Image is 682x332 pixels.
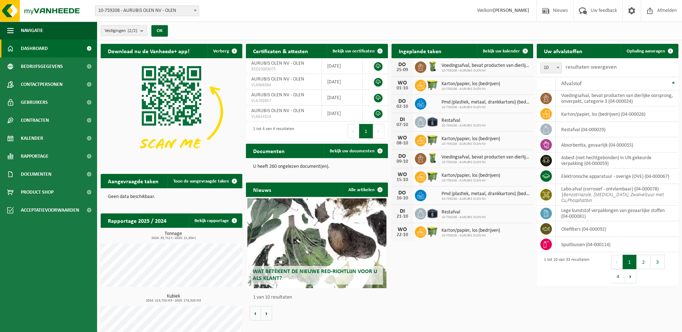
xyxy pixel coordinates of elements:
div: DO [395,190,409,196]
a: Wat betekent de nieuwe RED-richtlijn voor u als klant? [247,198,386,288]
img: Download de VHEPlus App [101,58,242,165]
div: DO [395,153,409,159]
td: labo-afval (corrosief - ontvlambaar) (04-000078) | [556,184,678,206]
i: Benzotriazole, [MEDICAL_DATA], Zwalvelzuur met Cu,Phosphatbin [561,192,664,203]
div: 25-09 [395,68,409,73]
h2: Nieuws [246,183,278,197]
span: 2024: 213,720 m3 - 2025: 174,520 m3 [104,299,242,303]
h2: Download nu de Vanheede+ app! [101,44,197,58]
img: CR-SU-1C-5000-000-02 [426,115,439,128]
button: Vorige [250,306,261,321]
span: Bedrijfsgegevens [21,57,63,75]
img: CR-SU-1C-5000-000-02 [426,207,439,219]
span: 10-759208 - AURUBIS OLEN NV [441,234,500,238]
span: Product Shop [21,183,54,201]
td: absorbentia, gevaarlijk (04-000055) [556,137,678,153]
span: RED25003075 [251,66,316,72]
span: VLA904384 [251,82,316,88]
div: 15-10 [395,177,409,183]
td: spuitbussen (04-000114) [556,237,678,252]
span: Gebruikers [21,93,48,111]
div: 07-10 [395,123,409,128]
td: restafval (04-000029) [556,122,678,137]
img: WB-1100-HPE-GN-50 [426,79,439,91]
span: Karton/papier, los (bedrijven) [441,228,500,234]
td: elektronische apparatuur - overige (OVE) (04-000067) [556,169,678,184]
button: Vestigingen(2/2) [101,25,147,36]
div: 08-10 [395,141,409,146]
button: Volgende [261,306,272,321]
span: Contactpersonen [21,75,63,93]
span: Bekijk uw kalender [483,49,520,54]
span: Pmd (plastiek, metaal, drankkartons) (bedrijven) [441,100,530,105]
a: Alle artikelen [343,183,387,197]
p: 1 van 10 resultaten [253,295,384,300]
span: 10-759208 - AURUBIS OLEN NV [441,87,500,91]
span: Toon de aangevraagde taken [173,179,229,184]
span: 10-759208 - AURUBIS OLEN NV [441,179,500,183]
span: Pmd (plastiek, metaal, drankkartons) (bedrijven) [441,191,530,197]
button: 1 [623,255,637,269]
a: Toon de aangevraagde taken [168,174,242,188]
td: lege kunststof verpakkingen van gevaarlijke stoffen (04-000081) [556,206,678,221]
h2: Rapportage 2025 / 2024 [101,213,174,227]
td: oliefilters (04-000092) [556,221,678,237]
span: Wat betekent de nieuwe RED-richtlijn voor u als klant? [253,269,377,281]
h3: Kubiek [104,294,242,303]
div: WO [395,135,409,141]
span: Acceptatievoorwaarden [21,201,79,219]
div: 22-10 [395,232,409,238]
td: [DATE] [322,58,363,74]
button: Previous [348,124,359,138]
button: Verberg [207,44,242,58]
span: Vestigingen [105,26,137,36]
button: 1 [359,124,373,138]
strong: [PERSON_NAME] [493,8,529,13]
span: 2024: 33,712 t - 2025: 21,504 t [104,236,242,240]
div: 09-10 [395,159,409,164]
span: AURUBIS OLEN NV - OLEN [251,108,304,114]
div: DI [395,208,409,214]
span: Bekijk uw documenten [330,149,375,153]
span: Karton/papier, los (bedrijven) [441,136,500,142]
span: Documenten [21,165,51,183]
h2: Ingeplande taken [392,44,449,58]
count: (2/2) [128,28,137,33]
div: DO [395,62,409,68]
h3: Tonnage [104,231,242,240]
span: Voedingsafval, bevat producten van dierlijke oorsprong, onverpakt, categorie 3 [441,63,530,69]
span: 10-759208 - AURUBIS OLEN NV [441,142,500,146]
td: [DATE] [322,106,363,121]
span: Karton/papier, los (bedrijven) [441,81,500,87]
div: 21-10 [395,214,409,219]
button: 3 [651,255,665,269]
button: Previous [611,255,623,269]
div: DO [395,98,409,104]
span: Kalender [21,129,43,147]
span: 10-759208 - AURUBIS OLEN NV - OLEN [95,5,199,16]
div: WO [395,172,409,177]
div: 1 tot 10 van 33 resultaten [540,254,589,284]
h2: Uw afvalstoffen [537,44,590,58]
p: U heeft 260 ongelezen document(en). [253,164,380,169]
span: 10-759208 - AURUBIS OLEN NV [441,215,486,220]
span: Afvalstof [561,81,582,87]
h2: Certificaten & attesten [246,44,315,58]
img: WB-0140-HPE-GN-50 [426,152,439,164]
img: WB-1100-HPE-GN-50 [426,170,439,183]
button: Next [373,124,384,138]
h2: Aangevraagde taken [101,174,166,188]
div: 1 tot 4 van 4 resultaten [250,123,294,139]
span: Ophaling aanvragen [627,49,665,54]
span: AURUBIS OLEN NV - OLEN [251,61,304,66]
td: karton/papier, los (bedrijven) (04-000026) [556,106,678,122]
a: Bekijk rapportage [189,213,242,228]
td: [DATE] [322,90,363,106]
div: 02-10 [395,104,409,109]
span: 10 [540,63,562,73]
span: Bekijk uw certificaten [333,49,375,54]
span: 10-759208 - AURUBIS OLEN NV [441,69,530,73]
span: Contracten [21,111,49,129]
img: WB-0140-HPE-GN-50 [426,60,439,73]
td: [DATE] [322,74,363,90]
